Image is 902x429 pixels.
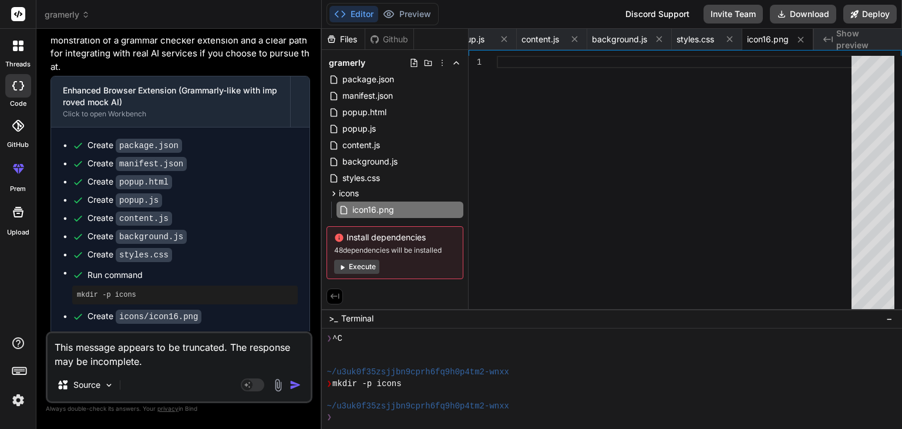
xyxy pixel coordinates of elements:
[87,139,182,152] div: Create
[7,227,29,237] label: Upload
[327,367,509,378] span: ~/u3uk0f35zsjjbn9cprh6fq9h0p4tm2-wnxx
[116,139,182,153] code: package.json
[46,403,312,414] p: Always double-check its answers. Your in Bind
[116,175,172,189] code: popup.html
[327,378,332,390] span: ❯
[8,390,28,410] img: settings
[48,333,311,368] textarea: This message appears to be truncated. The response may be incomplete.
[341,72,395,86] span: package.json
[341,138,381,152] span: content.js
[886,313,893,324] span: −
[87,310,201,323] div: Create
[87,157,187,170] div: Create
[5,59,31,69] label: threads
[618,5,696,24] div: Discord Support
[327,401,509,412] span: ~/u3uk0f35zsjjbn9cprh6fq9h0p4tm2-wnxx
[341,89,394,103] span: manifest.json
[332,378,402,390] span: mkdir -p icons
[770,5,836,24] button: Download
[157,405,179,412] span: privacy
[116,310,201,324] code: icons/icon16.png
[327,412,332,423] span: ❯
[51,76,290,127] button: Enhanced Browser Extension (Grammarly-like with improved mock AI)Click to open Workbench
[87,230,187,243] div: Create
[271,378,285,392] img: attachment
[339,187,359,199] span: icons
[73,379,100,391] p: Source
[87,194,162,206] div: Create
[322,33,365,45] div: Files
[290,379,301,391] img: icon
[116,248,172,262] code: styles.css
[45,9,90,21] span: gramerly
[341,313,373,324] span: Terminal
[351,203,395,217] span: icon16.png
[63,109,278,119] div: Click to open Workbench
[334,232,456,243] span: Install dependencies
[341,155,399,169] span: background.js
[843,5,897,24] button: Deploy
[341,105,388,119] span: popup.html
[592,33,647,45] span: background.js
[329,6,378,22] button: Editor
[521,33,559,45] span: content.js
[10,99,26,109] label: code
[116,230,187,244] code: background.js
[327,333,332,344] span: ❯
[77,290,293,300] pre: mkdir -p icons
[334,260,379,274] button: Execute
[332,333,342,344] span: ^C
[7,140,29,150] label: GitHub
[87,269,298,281] span: Run command
[51,21,310,73] p: This updated version will provide a much more functional demonstration of a grammar checker exten...
[704,5,763,24] button: Invite Team
[341,171,381,185] span: styles.css
[87,249,172,261] div: Create
[87,212,172,224] div: Create
[676,33,714,45] span: styles.css
[87,176,172,188] div: Create
[116,157,187,171] code: manifest.json
[469,56,482,68] div: 1
[378,6,436,22] button: Preview
[63,85,278,108] div: Enhanced Browser Extension (Grammarly-like with improved mock AI)
[10,184,26,194] label: prem
[329,313,338,324] span: >_
[116,212,172,226] code: content.js
[747,33,789,45] span: icon16.png
[104,380,114,390] img: Pick Models
[884,309,895,328] button: −
[836,28,893,51] span: Show preview
[329,57,365,69] span: gramerly
[334,246,456,255] span: 48 dependencies will be installed
[365,33,413,45] div: Github
[341,122,377,136] span: popup.js
[116,193,162,207] code: popup.js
